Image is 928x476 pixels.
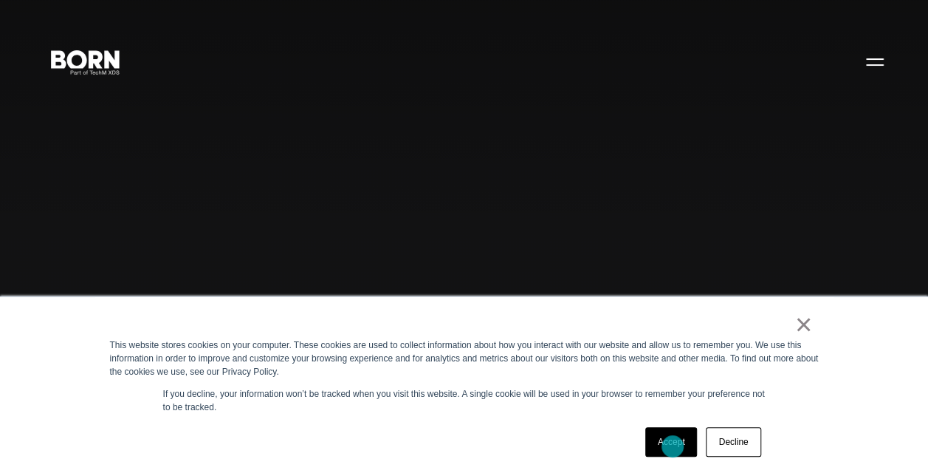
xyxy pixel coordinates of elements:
button: Open [857,46,893,77]
a: × [795,318,813,331]
a: Accept [645,427,698,457]
a: Decline [706,427,760,457]
p: If you decline, your information won’t be tracked when you visit this website. A single cookie wi... [163,387,766,414]
div: This website stores cookies on your computer. These cookies are used to collect information about... [110,339,819,378]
